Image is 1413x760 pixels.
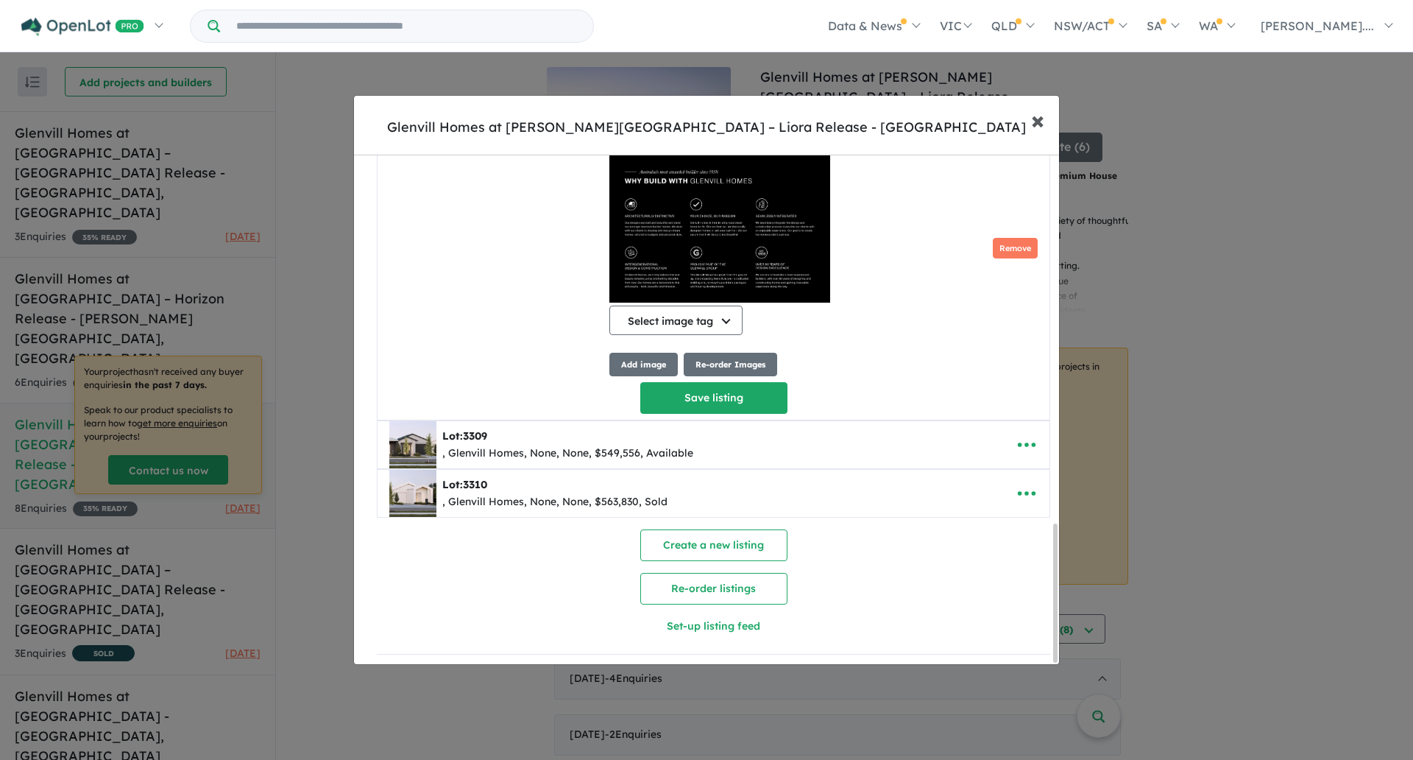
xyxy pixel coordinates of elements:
[442,493,667,511] div: , Glenvill Homes, None, None, $563,830, Sold
[442,478,487,491] b: Lot:
[993,238,1038,259] button: Remove
[463,429,487,443] span: 3309
[1261,18,1374,33] span: [PERSON_NAME]....
[640,573,787,605] button: Re-order listings
[442,445,693,462] div: , Glenvill Homes, None, None, $549,556, Available
[609,353,678,377] button: Add image
[609,306,743,335] button: Select image tag
[545,611,882,642] button: Set-up listing feed
[640,382,787,414] button: Save listing
[640,529,787,561] button: Create a new listing
[684,353,777,377] button: Re-order Images
[389,470,436,517] img: Glenvill%20Homes%20at%20Armstrong%20Estate%20---%20Liora%20Release%20-%20Mount%20Duneed%20-%20Lot...
[223,10,590,42] input: Try estate name, suburb, builder or developer
[609,155,830,303] img: Glenvill Homes at Armstrong Estate – Liora Release - Mount Duneed - Lot 3308
[1031,104,1044,136] span: ×
[21,18,144,36] img: Openlot PRO Logo White
[442,429,487,443] b: Lot:
[387,118,1026,137] div: Glenvill Homes at [PERSON_NAME][GEOGRAPHIC_DATA] – Liora Release - [GEOGRAPHIC_DATA]
[389,421,436,468] img: Glenvill%20Homes%20at%20Armstrong%20Estate%20---%20Liora%20Release%20-%20Mount%20Duneed%20-%20Lot...
[463,478,487,491] span: 3310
